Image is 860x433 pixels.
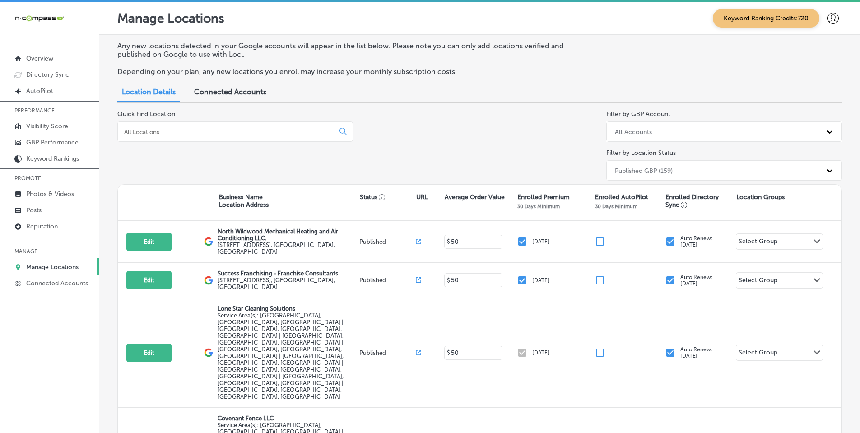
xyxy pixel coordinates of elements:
[447,349,450,356] p: $
[26,223,58,230] p: Reputation
[123,128,332,136] input: All Locations
[126,344,172,362] button: Edit
[713,9,819,28] span: Keyword Ranking Credits: 720
[532,277,549,284] p: [DATE]
[665,193,731,209] p: Enrolled Directory Sync
[680,274,713,287] p: Auto Renew: [DATE]
[739,237,777,248] div: Select Group
[517,193,570,201] p: Enrolled Premium
[359,277,416,284] p: Published
[26,71,69,79] p: Directory Sync
[204,276,213,285] img: logo
[595,203,637,210] p: 30 Days Minimum
[360,193,416,201] p: Status
[14,14,64,23] img: 660ab0bf-5cc7-4cb8-ba1c-48b5ae0f18e60NCTV_CLogo_TV_Black_-500x88.png
[615,167,673,174] div: Published GBP (159)
[680,235,713,248] p: Auto Renew: [DATE]
[517,203,560,210] p: 30 Days Minimum
[736,193,785,201] p: Location Groups
[218,415,357,422] p: Covenant Fence LLC
[26,279,88,287] p: Connected Accounts
[26,190,74,198] p: Photos & Videos
[606,149,676,157] label: Filter by Location Status
[117,110,175,118] label: Quick Find Location
[447,277,450,284] p: $
[359,238,416,245] p: Published
[218,312,344,400] span: Dallas, TX, USA | Addison, TX, USA | Carrollton, TX, USA | Richardson, TX, USA | Highland Park, T...
[117,11,224,26] p: Manage Locations
[26,206,42,214] p: Posts
[218,270,357,277] p: Success Franchising - Franchise Consultants
[359,349,416,356] p: Published
[126,271,172,289] button: Edit
[739,276,777,287] div: Select Group
[739,349,777,359] div: Select Group
[416,193,428,201] p: URL
[218,242,357,255] label: [STREET_ADDRESS] , [GEOGRAPHIC_DATA], [GEOGRAPHIC_DATA]
[218,305,357,312] p: Lone Star Cleaning Solutions
[122,88,176,96] span: Location Details
[26,155,79,163] p: Keyword Rankings
[218,277,357,290] label: [STREET_ADDRESS] , [GEOGRAPHIC_DATA], [GEOGRAPHIC_DATA]
[204,348,213,357] img: logo
[126,233,172,251] button: Edit
[26,55,53,62] p: Overview
[532,349,549,356] p: [DATE]
[26,263,79,271] p: Manage Locations
[26,87,53,95] p: AutoPilot
[117,67,588,76] p: Depending on your plan, any new locations you enroll may increase your monthly subscription costs.
[445,193,505,201] p: Average Order Value
[680,346,713,359] p: Auto Renew: [DATE]
[606,110,670,118] label: Filter by GBP Account
[26,139,79,146] p: GBP Performance
[204,237,213,246] img: logo
[194,88,266,96] span: Connected Accounts
[532,238,549,245] p: [DATE]
[595,193,648,201] p: Enrolled AutoPilot
[615,128,652,135] div: All Accounts
[447,238,450,245] p: $
[117,42,588,59] p: Any new locations detected in your Google accounts will appear in the list below. Please note you...
[219,193,269,209] p: Business Name Location Address
[218,228,357,242] p: North Wildwood Mechanical Heating and Air Conditioning LLC.
[26,122,68,130] p: Visibility Score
